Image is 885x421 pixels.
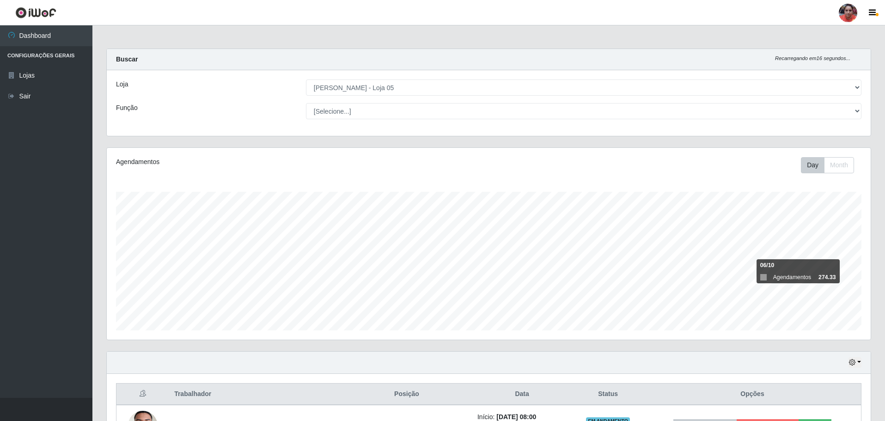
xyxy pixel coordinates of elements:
th: Posição [342,384,472,405]
th: Trabalhador [169,384,342,405]
th: Opções [644,384,861,405]
div: Toolbar with button groups [801,157,861,173]
i: Recarregando em 16 segundos... [775,55,850,61]
div: Agendamentos [116,157,419,167]
div: First group [801,157,854,173]
button: Day [801,157,824,173]
th: Data [472,384,572,405]
th: Status [572,384,644,405]
button: Month [824,157,854,173]
strong: Buscar [116,55,138,63]
img: CoreUI Logo [15,7,56,18]
time: [DATE] 08:00 [496,413,536,421]
label: Loja [116,79,128,89]
label: Função [116,103,138,113]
